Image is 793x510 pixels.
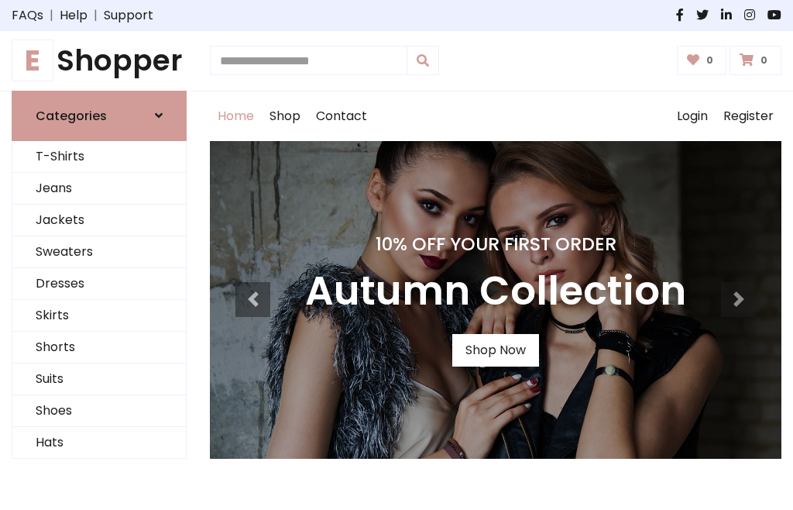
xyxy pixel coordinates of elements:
a: Jackets [12,205,186,236]
a: Dresses [12,268,186,300]
a: Categories [12,91,187,141]
h6: Categories [36,109,107,123]
a: Sweaters [12,236,186,268]
a: FAQs [12,6,43,25]
a: Shorts [12,332,186,364]
a: Register [716,91,781,141]
a: Login [669,91,716,141]
span: E [12,40,53,81]
a: 0 [677,46,727,75]
h1: Shopper [12,43,187,78]
a: Skirts [12,300,186,332]
span: | [88,6,104,25]
a: Shop Now [452,334,539,367]
a: Home [210,91,262,141]
a: 0 [729,46,781,75]
h3: Autumn Collection [305,267,686,315]
a: Help [60,6,88,25]
a: Suits [12,364,186,395]
a: Jeans [12,173,186,205]
a: Shop [262,91,308,141]
span: 0 [757,53,771,67]
span: | [43,6,60,25]
span: 0 [702,53,717,67]
a: Shoes [12,395,186,427]
h4: 10% Off Your First Order [305,233,686,255]
a: Support [104,6,153,25]
a: Hats [12,427,186,459]
a: T-Shirts [12,141,186,173]
a: EShopper [12,43,187,78]
a: Contact [308,91,375,141]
